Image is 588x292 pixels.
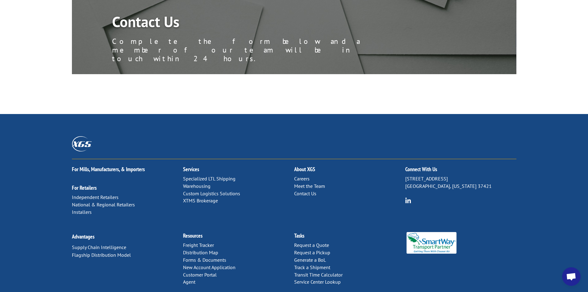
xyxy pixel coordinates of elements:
a: For Retailers [72,184,97,191]
a: About XGS [294,166,315,173]
a: Services [183,166,199,173]
a: Contact Us [294,190,316,197]
a: Distribution Map [183,249,218,256]
a: Warehousing [183,183,211,189]
a: Supply Chain Intelligence [72,244,126,250]
a: Request a Quote [294,242,329,248]
a: Customer Portal [183,272,217,278]
a: Resources [183,232,202,239]
img: XGS_Logos_ALL_2024_All_White [72,136,92,151]
a: National & Regional Retailers [72,201,135,208]
a: Agent [183,279,195,285]
a: Service Center Lookup [294,279,341,285]
a: Flagship Distribution Model [72,252,131,258]
a: Careers [294,176,310,182]
a: Request a Pickup [294,249,330,256]
a: Meet the Team [294,183,325,189]
img: Smartway_Logo [405,232,458,254]
a: Freight Tracker [183,242,214,248]
a: Transit Time Calculator [294,272,343,278]
a: Forms & Documents [183,257,226,263]
h2: Connect With Us [405,167,516,175]
a: Specialized LTL Shipping [183,176,236,182]
a: XTMS Brokerage [183,197,218,204]
div: Open chat [562,267,581,286]
a: Installers [72,209,92,215]
a: Independent Retailers [72,194,119,200]
a: For Mills, Manufacturers, & Importers [72,166,145,173]
p: [STREET_ADDRESS] [GEOGRAPHIC_DATA], [US_STATE] 37421 [405,175,516,190]
a: Custom Logistics Solutions [183,190,240,197]
a: Generate a BoL [294,257,326,263]
img: group-6 [405,197,411,203]
p: Complete the form below and a member of our team will be in touch within 24 hours. [112,37,390,63]
h2: Tasks [294,233,405,242]
h1: Contact Us [112,14,390,32]
a: Track a Shipment [294,264,330,270]
a: Advantages [72,233,94,240]
a: New Account Application [183,264,236,270]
